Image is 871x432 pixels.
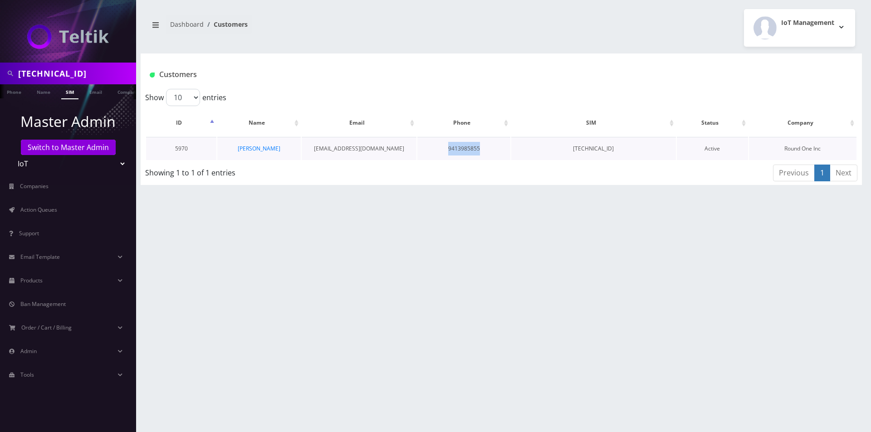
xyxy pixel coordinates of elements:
[61,84,78,99] a: SIM
[238,145,280,152] a: [PERSON_NAME]
[19,229,39,237] span: Support
[217,110,301,136] th: Name: activate to sort column ascending
[302,110,416,136] th: Email: activate to sort column ascending
[814,165,830,181] a: 1
[20,300,66,308] span: Ban Management
[744,9,855,47] button: IoT Management
[170,20,204,29] a: Dashboard
[204,19,248,29] li: Customers
[20,253,60,261] span: Email Template
[145,89,226,106] label: Show entries
[32,84,55,98] a: Name
[21,140,116,155] a: Switch to Master Admin
[417,110,510,136] th: Phone: activate to sort column ascending
[20,371,34,379] span: Tools
[781,19,834,27] h2: IoT Management
[830,165,857,181] a: Next
[85,84,107,98] a: Email
[150,70,734,79] h1: Customers
[147,15,494,41] nav: breadcrumb
[21,324,72,331] span: Order / Cart / Billing
[145,164,435,178] div: Showing 1 to 1 of 1 entries
[2,84,26,98] a: Phone
[20,182,49,190] span: Companies
[27,24,109,49] img: IoT
[417,137,510,160] td: 9413985855
[773,165,815,181] a: Previous
[146,137,216,160] td: 5970
[677,137,748,160] td: Active
[146,110,216,136] th: ID: activate to sort column descending
[511,137,676,160] td: [TECHNICAL_ID]
[302,137,416,160] td: [EMAIL_ADDRESS][DOMAIN_NAME]
[113,84,143,98] a: Company
[20,206,57,214] span: Action Queues
[749,137,856,160] td: Round One Inc
[166,89,200,106] select: Showentries
[749,110,856,136] th: Company: activate to sort column ascending
[511,110,676,136] th: SIM: activate to sort column ascending
[677,110,748,136] th: Status: activate to sort column ascending
[20,277,43,284] span: Products
[18,65,134,82] input: Search in Company
[20,347,37,355] span: Admin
